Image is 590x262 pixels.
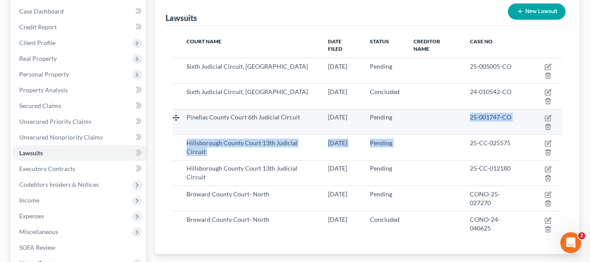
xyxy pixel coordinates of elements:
[19,7,64,15] span: Case Dashboard
[19,23,57,31] span: Credit Report
[370,139,392,147] span: Pending
[19,181,99,188] span: Codebtors Insiders & Notices
[19,70,69,78] span: Personal Property
[166,13,197,23] div: Lawsuits
[470,190,500,206] span: CONO-25-027270
[328,164,347,172] span: [DATE]
[12,129,146,145] a: Unsecured Nonpriority Claims
[12,145,146,161] a: Lawsuits
[328,113,347,121] span: [DATE]
[186,38,221,45] span: Court Name
[19,228,58,235] span: Miscellaneous
[328,139,347,147] span: [DATE]
[328,216,347,223] span: [DATE]
[470,164,511,172] span: 25-CC-012180
[328,88,347,95] span: [DATE]
[470,63,511,70] span: 25-005005-CO
[470,38,493,45] span: Case No
[370,190,392,198] span: Pending
[186,139,297,155] span: Hillsborough County Court 13th Judicial Circuit
[328,38,342,52] span: Date Filed
[19,55,57,62] span: Real Property
[186,113,300,121] span: Pinellas County Court 6th Judicial Circuit
[370,113,392,121] span: Pending
[470,216,500,232] span: CONO-24-040625
[19,196,39,204] span: Income
[186,216,269,223] span: Broward County Court- North
[12,161,146,177] a: Executory Contracts
[328,63,347,70] span: [DATE]
[12,98,146,114] a: Secured Claims
[19,133,103,141] span: Unsecured Nonpriority Claims
[370,38,389,45] span: Status
[560,232,581,253] iframe: Intercom live chat
[370,88,400,95] span: Concluded
[578,232,585,239] span: 2
[19,165,75,172] span: Executory Contracts
[19,86,68,94] span: Property Analysis
[186,88,308,95] span: Sixth Judicial Circuit, [GEOGRAPHIC_DATA]
[19,149,43,157] span: Lawsuits
[470,88,511,95] span: 24-010542-CO
[186,164,297,181] span: Hillsborough County Court 13th Judicial Circuit
[12,114,146,129] a: Unsecured Priority Claims
[12,19,146,35] a: Credit Report
[19,244,55,251] span: SOFA Review
[508,3,566,20] button: New Lawsuit
[19,39,55,46] span: Client Profile
[470,139,511,147] span: 25-CC-025575
[370,63,392,70] span: Pending
[19,118,91,125] span: Unsecured Priority Claims
[19,102,61,109] span: Secured Claims
[414,38,440,52] span: Creditor Name
[19,212,44,220] span: Expenses
[370,164,392,172] span: Pending
[186,63,308,70] span: Sixth Judicial Circuit, [GEOGRAPHIC_DATA]
[186,190,269,198] span: Broward County Court- North
[12,82,146,98] a: Property Analysis
[12,240,146,255] a: SOFA Review
[328,190,347,198] span: [DATE]
[12,3,146,19] a: Case Dashboard
[370,216,400,223] span: Concluded
[470,113,511,121] span: 25-001747-CO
